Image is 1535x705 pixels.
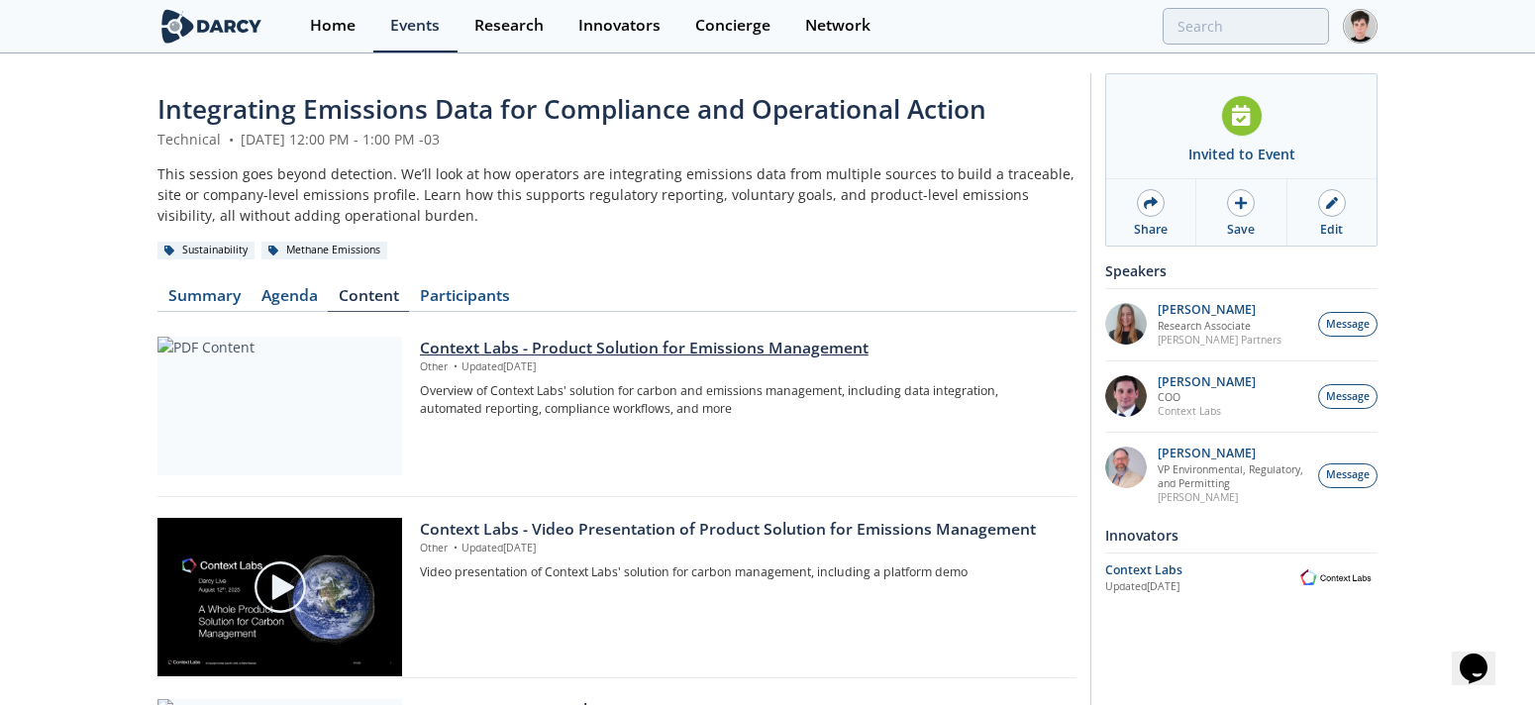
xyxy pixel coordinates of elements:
[695,18,770,34] div: Concierge
[1326,389,1370,405] span: Message
[451,541,461,554] span: •
[474,18,544,34] div: Research
[1343,9,1378,44] img: Profile
[1188,144,1295,164] div: Invited to Event
[328,288,409,312] a: Content
[1158,490,1308,504] p: [PERSON_NAME]
[251,288,328,312] a: Agenda
[420,541,1063,556] p: Other Updated [DATE]
[1105,447,1147,488] img: ed2b4adb-f152-4947-b39b-7b15fa9ececc
[1326,317,1370,333] span: Message
[1105,518,1378,553] div: Innovators
[420,563,1063,581] p: Video presentation of Context Labs' solution for carbon management, including a platform demo
[157,288,251,312] a: Summary
[1105,253,1378,288] div: Speakers
[1318,312,1378,337] button: Message
[157,129,1076,150] div: Technical [DATE] 12:00 PM - 1:00 PM -03
[157,9,265,44] img: logo-wide.svg
[1105,375,1147,417] img: 501ea5c4-0272-445a-a9c3-1e215b6764fd
[390,18,440,34] div: Events
[1158,462,1308,490] p: VP Environmental, Regulatory, and Permitting
[1134,221,1168,239] div: Share
[1452,626,1515,685] iframe: chat widget
[578,18,661,34] div: Innovators
[1158,319,1281,333] p: Research Associate
[805,18,870,34] div: Network
[1158,390,1256,404] p: COO
[420,337,1063,360] div: Context Labs - Product Solution for Emissions Management
[1326,467,1370,483] span: Message
[1158,404,1256,418] p: Context Labs
[1318,384,1378,409] button: Message
[157,163,1076,226] div: This session goes beyond detection. We’ll look at how operators are integrating emissions data fr...
[1105,561,1294,579] div: Context Labs
[253,559,308,615] img: play-chapters-gray.svg
[1105,303,1147,345] img: 1e06ca1f-8078-4f37-88bf-70cc52a6e7bd
[310,18,356,34] div: Home
[157,91,986,127] span: Integrating Emissions Data for Compliance and Operational Action
[1158,333,1281,347] p: [PERSON_NAME] Partners
[157,337,1076,475] a: PDF Content Context Labs - Product Solution for Emissions Management Other •Updated[DATE] Overvie...
[1105,579,1294,595] div: Updated [DATE]
[420,382,1063,419] p: Overview of Context Labs' solution for carbon and emissions management, including data integratio...
[261,242,387,259] div: Methane Emissions
[1158,447,1308,460] p: [PERSON_NAME]
[157,518,1076,656] a: Video Content Context Labs - Video Presentation of Product Solution for Emissions Management Othe...
[157,518,402,677] img: Video Content
[1287,179,1377,246] a: Edit
[1320,221,1343,239] div: Edit
[451,359,461,373] span: •
[1105,560,1378,595] a: Context Labs Updated[DATE] Context Labs
[225,130,237,149] span: •
[420,359,1063,375] p: Other Updated [DATE]
[1294,566,1378,589] img: Context Labs
[1158,375,1256,389] p: [PERSON_NAME]
[1163,8,1329,45] input: Advanced Search
[1318,463,1378,488] button: Message
[409,288,520,312] a: Participants
[420,518,1063,542] div: Context Labs - Video Presentation of Product Solution for Emissions Management
[1158,303,1281,317] p: [PERSON_NAME]
[157,242,255,259] div: Sustainability
[1227,221,1255,239] div: Save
